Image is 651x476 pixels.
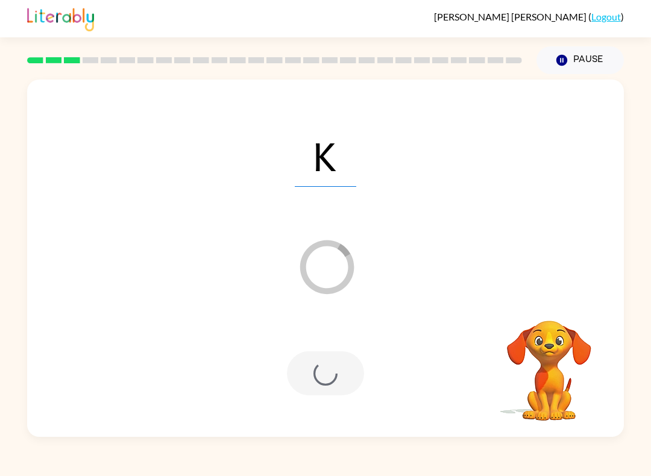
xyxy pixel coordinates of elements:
a: Logout [591,11,621,22]
button: Pause [536,46,624,74]
span: K [295,124,356,187]
video: Your browser must support playing .mp4 files to use Literably. Please try using another browser. [489,302,609,422]
img: Literably [27,5,94,31]
div: ( ) [434,11,624,22]
span: [PERSON_NAME] [PERSON_NAME] [434,11,588,22]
